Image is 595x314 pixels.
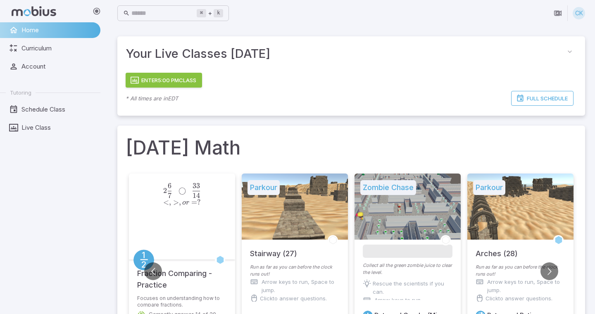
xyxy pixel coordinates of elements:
span: < [163,198,169,207]
span: Live Class [21,123,95,132]
p: Arrow keys to run, Space to jump. [262,278,340,294]
span: Home [21,26,95,35]
h5: Zombie Chase [360,180,416,195]
span: , [179,198,181,207]
span: > [173,198,179,207]
button: Go to next slide [540,262,558,280]
div: CK [573,7,585,19]
span: , [169,198,171,207]
h5: Parkour [473,180,505,195]
span: ​ [171,183,172,193]
h5: Parkour [248,180,280,195]
span: or [182,199,189,206]
p: Collect all the green zombie juice to clear the level. [363,262,452,276]
p: Focuses on understanding how to compare fractions. [137,295,227,307]
p: Run as far as you can before the clock runs out! [250,264,340,278]
span: Your Live Classes [DATE] [126,45,563,63]
h5: Fraction Comparing - Practice [137,259,227,291]
span: Curriculum [21,44,95,53]
span: Schedule Class [21,105,95,114]
p: Arrow keys to run. [374,296,422,304]
kbd: ⌘ [197,9,206,17]
span: ? [197,198,201,207]
p: Click to answer questions. [486,294,552,302]
span: Account [21,62,95,71]
span: = [191,198,197,207]
button: Go to previous slide [144,262,162,280]
h5: Arches (28) [476,240,518,259]
p: Rescue the scientists if you can. [373,279,452,296]
p: Arrow keys to run, Space to jump. [487,278,565,294]
p: Run as far as you can before the clock runs out! [476,264,565,278]
span: ◯ [178,186,186,195]
h1: [DATE] Math [126,134,577,162]
button: Enter5:00 PMClass [126,73,202,88]
span: ​ [200,183,201,193]
span: 14 [193,191,200,200]
p: * All times are in EDT [126,94,178,102]
h5: Stairway (27) [250,240,297,259]
span: 7 [168,191,171,200]
button: collapse [563,45,577,59]
button: Join in Zoom Client [550,5,566,21]
kbd: k [214,9,223,17]
a: Full Schedule [511,91,574,106]
span: 33 [193,181,200,190]
span: Tutoring [10,89,31,96]
p: Click to answer questions. [260,294,327,302]
span: 6 [168,181,171,190]
div: + [197,8,223,18]
span: 2 [163,186,167,195]
a: Fractions/Decimals [133,250,154,270]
